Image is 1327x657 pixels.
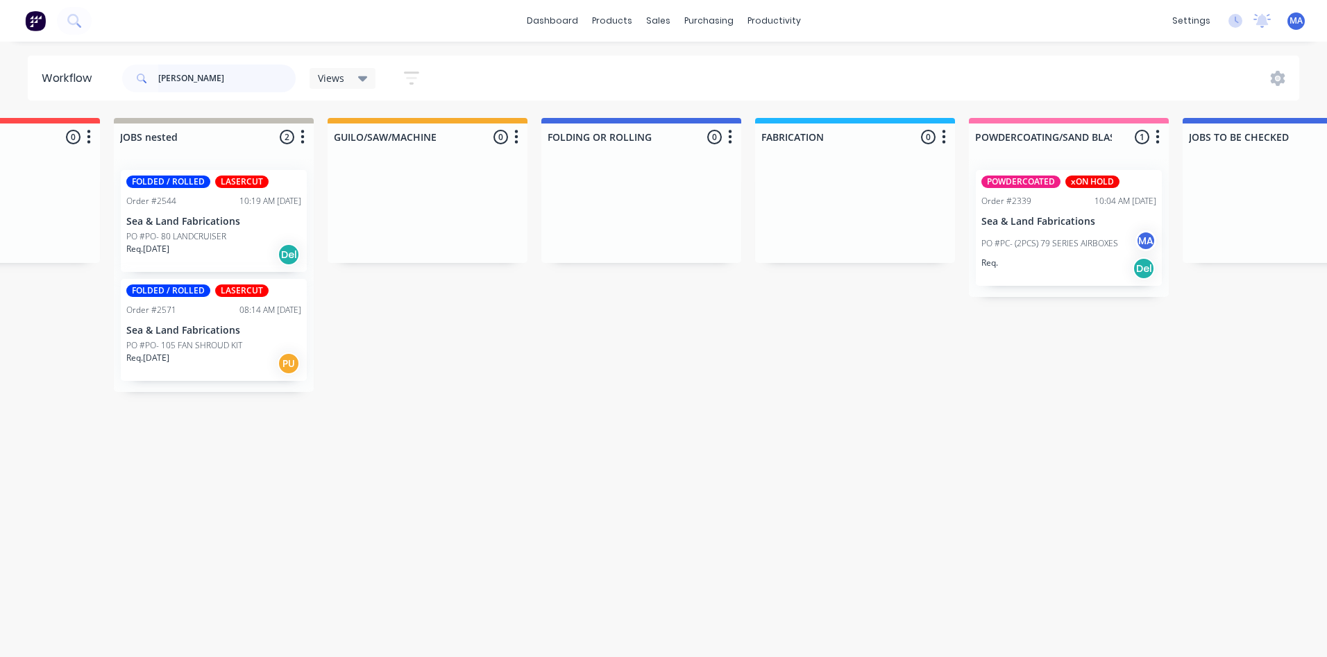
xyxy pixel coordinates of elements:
[239,304,301,316] div: 08:14 AM [DATE]
[981,237,1118,250] p: PO #PC- (2PCS) 79 SERIES AIRBOXES
[585,10,639,31] div: products
[981,216,1156,228] p: Sea & Land Fabrications
[1165,10,1217,31] div: settings
[981,195,1031,207] div: Order #2339
[677,10,741,31] div: purchasing
[520,10,585,31] a: dashboard
[981,257,998,269] p: Req.
[121,170,307,272] div: FOLDED / ROLLEDLASERCUTOrder #254410:19 AM [DATE]Sea & Land FabricationsPO #PO- 80 LANDCRUISERReq...
[1065,176,1119,188] div: xON HOLD
[158,65,296,92] input: Search for orders...
[976,170,1162,286] div: POWDERCOATEDxON HOLDOrder #233910:04 AM [DATE]Sea & Land FabricationsPO #PC- (2PCS) 79 SERIES AIR...
[318,71,344,85] span: Views
[239,195,301,207] div: 10:19 AM [DATE]
[1290,15,1303,27] span: MA
[126,195,176,207] div: Order #2544
[126,304,176,316] div: Order #2571
[126,230,226,243] p: PO #PO- 80 LANDCRUISER
[278,244,300,266] div: Del
[126,325,301,336] p: Sea & Land Fabrications
[278,352,300,375] div: PU
[215,176,269,188] div: LASERCUT
[126,339,242,352] p: PO #PO- 105 FAN SHROUD KIT
[25,10,46,31] img: Factory
[1094,195,1156,207] div: 10:04 AM [DATE]
[126,176,210,188] div: FOLDED / ROLLED
[639,10,677,31] div: sales
[1133,257,1155,280] div: Del
[981,176,1060,188] div: POWDERCOATED
[121,279,307,381] div: FOLDED / ROLLEDLASERCUTOrder #257108:14 AM [DATE]Sea & Land FabricationsPO #PO- 105 FAN SHROUD KI...
[126,243,169,255] p: Req. [DATE]
[126,284,210,297] div: FOLDED / ROLLED
[42,70,99,87] div: Workflow
[126,216,301,228] p: Sea & Land Fabrications
[126,352,169,364] p: Req. [DATE]
[215,284,269,297] div: LASERCUT
[741,10,808,31] div: productivity
[1135,230,1156,251] div: MA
